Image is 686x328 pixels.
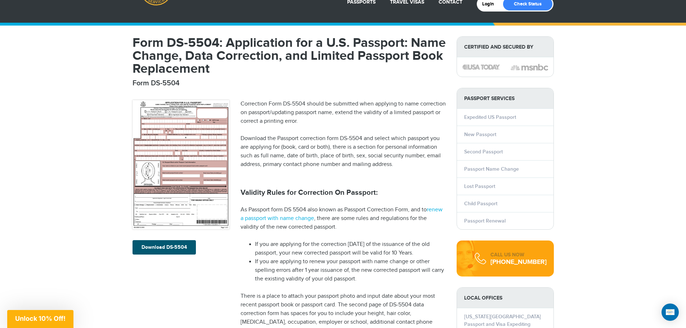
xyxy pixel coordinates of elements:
a: Login [482,1,499,7]
a: Passport Name Change [464,166,519,172]
a: Download DS-5504 [133,240,196,255]
li: If you are applying to renew your passport with name change or other spelling errors after 1 year... [255,257,446,283]
strong: Certified and Secured by [457,37,553,57]
img: DS-5504 [133,100,230,229]
li: If you are applying for the correction [DATE] of the issuance of the old passport, your new corre... [255,240,446,257]
h1: Form DS-5504: Application for a U.S. Passport: Name Change, Data Correction, and Limited Passport... [133,36,446,75]
img: image description [511,63,548,72]
a: Lost Passport [464,183,495,189]
p: As Passport form DS 5504 also known as Passport Correction Form, and to , there are some rules an... [241,206,446,232]
a: Child Passport [464,201,497,207]
a: New Passport [464,131,496,138]
strong: LOCAL OFFICES [457,288,553,308]
a: renew a passport with name change [241,206,443,222]
div: Open Intercom Messenger [662,304,679,321]
h2: Form DS-5504 [133,79,446,87]
a: Expedited US Passport [464,114,516,120]
a: Second Passport [464,149,503,155]
div: CALL US NOW [490,251,547,259]
div: Unlock 10% Off! [7,310,73,328]
div: [PHONE_NUMBER] [490,259,547,266]
p: Correction Form DS-5504 should be submitted when applying to name correction on passport/updating... [241,100,446,126]
span: Unlock 10% Off! [15,315,66,322]
a: Passport Renewal [464,218,506,224]
strong: PASSPORT SERVICES [457,88,553,109]
p: Download the Passport correction form DS-5504 and select which passport you are applying for (boo... [241,134,446,169]
iframe: Customer reviews powered by Trustpilot [241,178,446,185]
strong: Validity Rules for Correction On Passport: [241,188,378,197]
img: image description [462,64,500,69]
